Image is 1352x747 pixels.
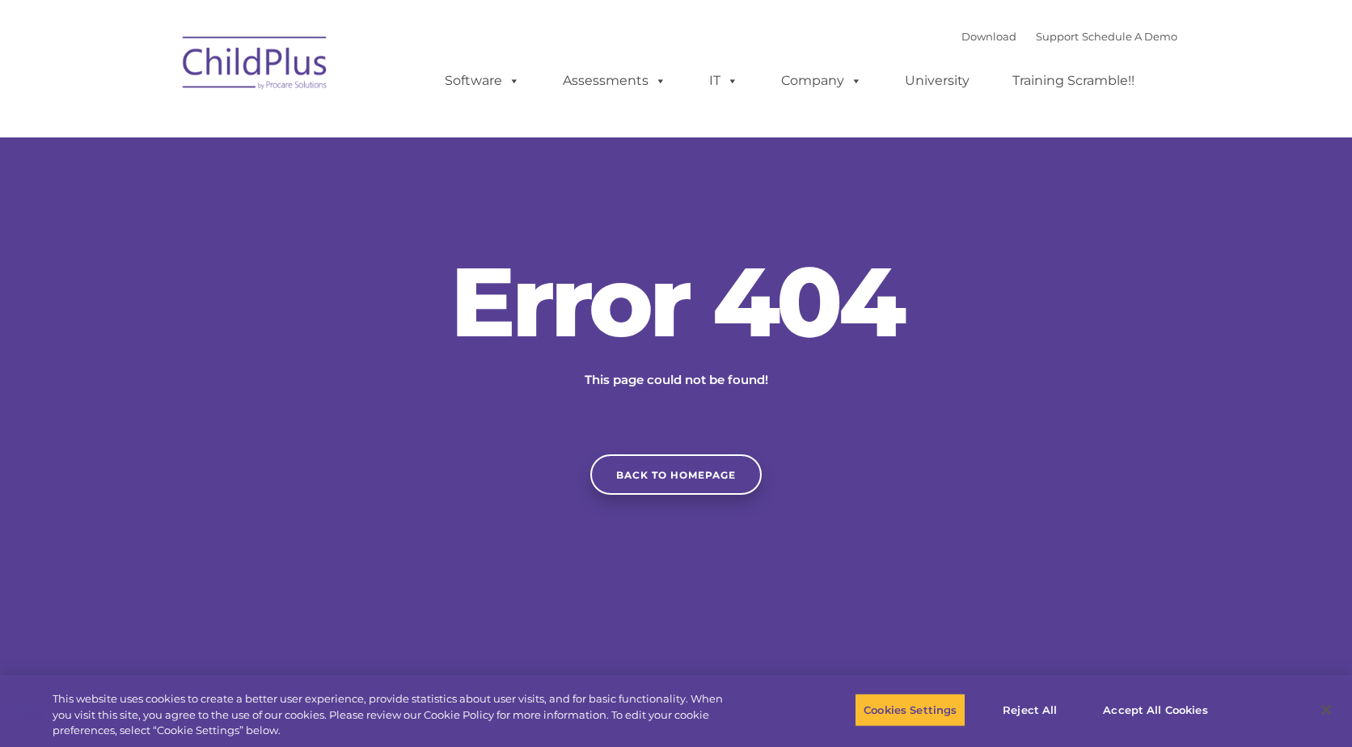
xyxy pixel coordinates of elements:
[1082,30,1177,43] a: Schedule A Demo
[979,693,1080,727] button: Reject All
[961,30,1177,43] font: |
[693,65,754,97] a: IT
[855,693,965,727] button: Cookies Settings
[765,65,878,97] a: Company
[1308,692,1344,728] button: Close
[175,25,336,106] img: ChildPlus by Procare Solutions
[889,65,986,97] a: University
[433,253,919,350] h2: Error 404
[961,30,1016,43] a: Download
[506,370,846,390] p: This page could not be found!
[1094,693,1216,727] button: Accept All Cookies
[590,454,762,495] a: Back to homepage
[429,65,536,97] a: Software
[547,65,682,97] a: Assessments
[1036,30,1079,43] a: Support
[996,65,1151,97] a: Training Scramble!!
[53,691,744,739] div: This website uses cookies to create a better user experience, provide statistics about user visit...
